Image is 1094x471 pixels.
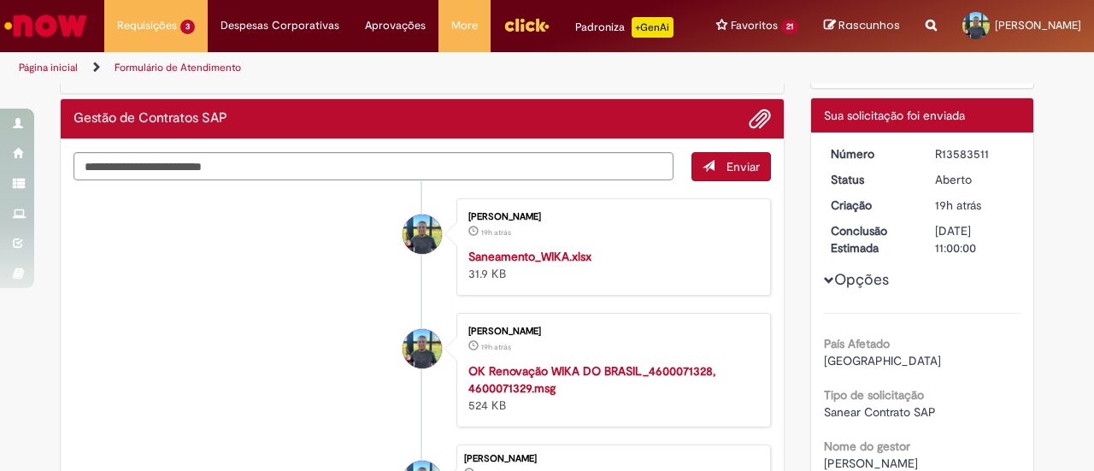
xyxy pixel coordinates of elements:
div: Padroniza [575,17,673,38]
span: [PERSON_NAME] [995,18,1081,32]
b: Nome do gestor [824,439,910,454]
span: 19h atrás [935,197,981,213]
img: click_logo_yellow_360x200.png [503,12,550,38]
h2: Gestão de Contratos SAP Histórico de tíquete [74,111,227,127]
div: Leonardo Cardoso [403,329,442,368]
b: Tipo de solicitação [824,387,924,403]
div: 31.9 KB [468,248,753,282]
span: Rascunhos [838,17,900,33]
p: +GenAi [632,17,673,38]
ul: Trilhas de página [13,52,716,84]
a: Rascunhos [824,18,900,34]
span: Enviar [726,159,760,174]
span: 19h atrás [481,342,511,352]
div: R13583511 [935,145,1015,162]
button: Adicionar anexos [749,108,771,130]
button: Enviar [691,152,771,181]
span: 3 [180,20,195,34]
time: 30/09/2025 18:18:32 [481,342,511,352]
div: [PERSON_NAME] [464,454,762,464]
div: 30/09/2025 18:18:40 [935,197,1015,214]
a: Formulário de Atendimento [115,61,241,74]
dt: Status [818,171,923,188]
span: Requisições [117,17,177,34]
span: [PERSON_NAME] [824,456,918,471]
a: Saneamento_WIKA.xlsx [468,249,591,264]
div: 524 KB [468,362,753,414]
div: [PERSON_NAME] [468,327,753,337]
span: Despesas Corporativas [221,17,339,34]
dt: Criação [818,197,923,214]
span: More [451,17,478,34]
span: Aprovações [365,17,426,34]
span: [GEOGRAPHIC_DATA] [824,353,941,368]
b: País Afetado [824,336,890,351]
span: Sua solicitação foi enviada [824,108,965,123]
a: Página inicial [19,61,78,74]
span: Sanear Contrato SAP [824,404,936,420]
span: 19h atrás [481,227,511,238]
dt: Conclusão Estimada [818,222,923,256]
div: Aberto [935,171,1015,188]
div: Leonardo Cardoso [403,215,442,254]
dt: Número [818,145,923,162]
textarea: Digite sua mensagem aqui... [74,152,673,180]
img: ServiceNow [2,9,90,43]
span: Favoritos [731,17,778,34]
div: [DATE] 11:00:00 [935,222,1015,256]
a: OK Renovação WIKA DO BRASIL_4600071328, 4600071329.msg [468,363,715,396]
time: 30/09/2025 18:18:38 [481,227,511,238]
div: [PERSON_NAME] [468,212,753,222]
span: 21 [781,20,798,34]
